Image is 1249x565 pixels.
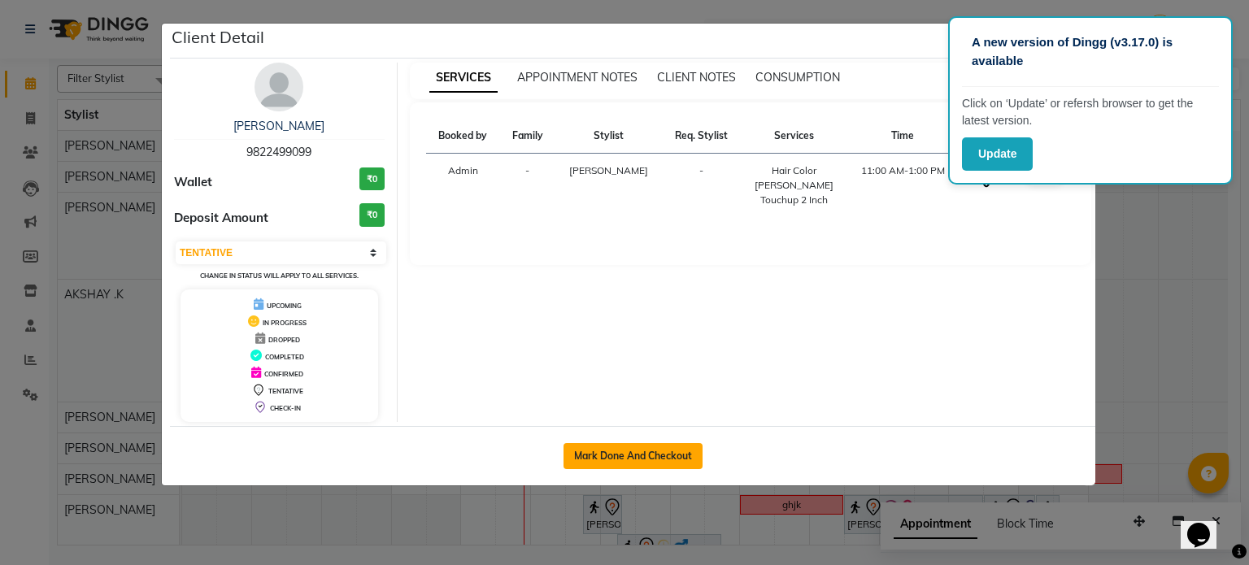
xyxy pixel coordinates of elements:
h3: ₹0 [359,203,385,227]
button: Update [962,137,1033,171]
td: - [662,154,741,218]
span: CHECK-IN [270,404,301,412]
span: Wallet [174,173,212,192]
span: CLIENT NOTES [657,70,736,85]
span: TENTATIVE [268,387,303,395]
span: Deposit Amount [174,209,268,228]
span: [PERSON_NAME] [569,164,648,176]
span: CONFIRMED [264,370,303,378]
small: Change in status will apply to all services. [200,272,359,280]
h3: ₹0 [359,167,385,191]
img: avatar [255,63,303,111]
span: COMPLETED [265,353,304,361]
button: Mark Done And Checkout [564,443,703,469]
span: DROPPED [268,336,300,344]
td: Admin [426,154,500,218]
a: [PERSON_NAME] [233,119,324,133]
p: A new version of Dingg (v3.17.0) is available [972,33,1209,70]
h5: Client Detail [172,25,264,50]
span: CONSUMPTION [755,70,840,85]
th: Req. Stylist [662,119,741,154]
th: Services [741,119,847,154]
td: 11:00 AM-1:00 PM [846,154,959,218]
span: IN PROGRESS [263,319,307,327]
th: Stylist [555,119,662,154]
th: Family [500,119,555,154]
td: - [500,154,555,218]
span: UPCOMING [267,302,302,310]
th: Time [846,119,959,154]
span: 9822499099 [246,145,311,159]
span: APPOINTMENT NOTES [517,70,638,85]
p: Click on ‘Update’ or refersh browser to get the latest version. [962,95,1219,129]
div: Hair Color [PERSON_NAME] Touchup 2 Inch [751,163,838,207]
iframe: chat widget [1181,500,1233,549]
span: SERVICES [429,63,498,93]
th: Booked by [426,119,500,154]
